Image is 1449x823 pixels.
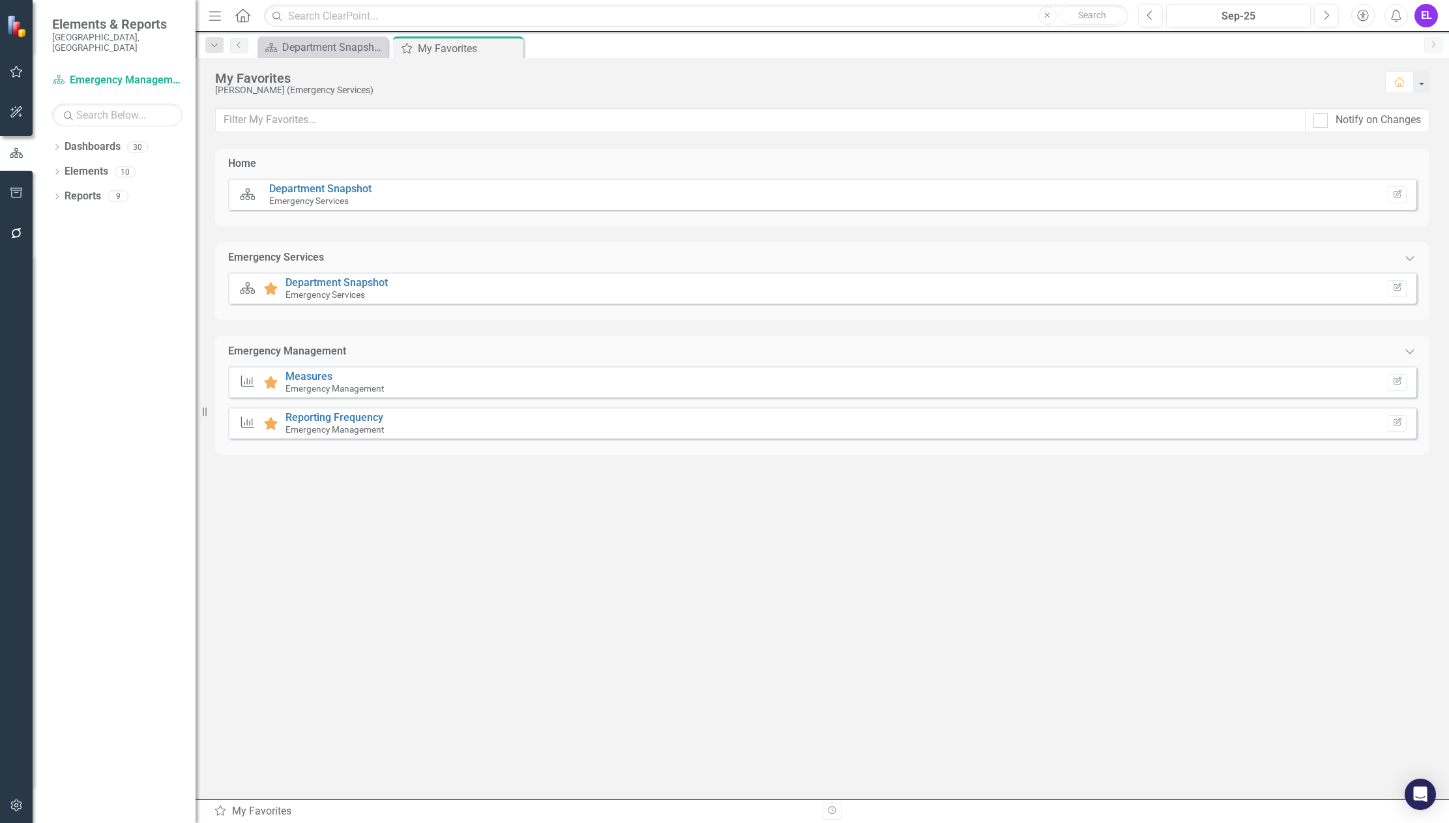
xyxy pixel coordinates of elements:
[285,383,384,394] small: Emergency Management
[264,5,1128,27] input: Search ClearPoint...
[215,71,1372,85] div: My Favorites
[228,156,256,171] div: Home
[1166,4,1311,27] button: Sep-25
[285,411,383,424] a: Reporting Frequency
[1078,10,1106,20] span: Search
[52,104,183,126] input: Search Below...
[285,424,384,435] small: Emergency Management
[1414,4,1438,27] button: EL
[228,250,324,265] div: Emergency Services
[127,141,148,152] div: 30
[1405,779,1436,810] div: Open Intercom Messenger
[285,276,388,289] a: Department Snapshot
[65,189,101,204] a: Reports
[1388,186,1407,203] button: Set Home Page
[269,182,372,195] a: Department Snapshot
[1336,113,1421,128] div: Notify on Changes
[418,40,520,57] div: My Favorites
[7,15,29,38] img: ClearPoint Strategy
[1171,8,1306,24] div: Sep-25
[285,370,332,383] a: Measures
[282,39,385,55] div: Department Snapshot
[1060,7,1125,25] button: Search
[115,166,136,177] div: 10
[215,85,1372,95] div: [PERSON_NAME] (Emergency Services)
[269,195,349,206] small: Emergency Services
[52,32,183,53] small: [GEOGRAPHIC_DATA], [GEOGRAPHIC_DATA]
[65,164,108,179] a: Elements
[215,108,1306,132] input: Filter My Favorites...
[108,191,128,202] div: 9
[52,16,183,32] span: Elements & Reports
[285,289,365,300] small: Emergency Services
[214,804,813,819] div: My Favorites
[228,344,346,359] div: Emergency Management
[65,139,121,154] a: Dashboards
[52,73,183,88] a: Emergency Management
[261,39,385,55] a: Department Snapshot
